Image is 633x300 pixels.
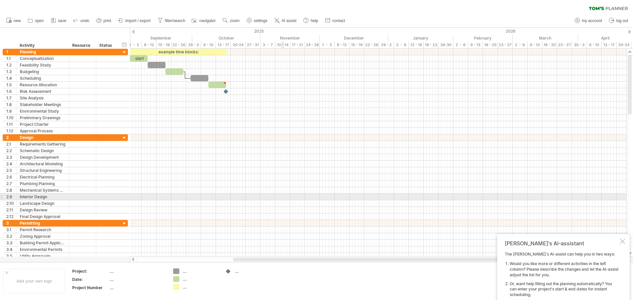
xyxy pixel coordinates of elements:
div: 26-30 [438,41,453,48]
div: Resource [72,42,92,49]
div: 6 - 10 [201,41,216,48]
div: 17 - 21 [290,41,305,48]
div: November 2025 [260,35,320,41]
div: 2.6 [6,174,16,180]
span: help [311,18,318,23]
div: 1.2 [6,62,16,68]
div: 2 - 6 [453,41,468,48]
div: 3.5 [6,253,16,259]
div: 20-24 [231,41,246,48]
span: print [104,18,111,23]
div: Project Number [72,285,108,290]
div: 1 [6,49,16,55]
div: .... [110,285,165,290]
span: contact [332,18,345,23]
div: Design Development [20,154,66,160]
div: Environmental Permits [20,246,66,253]
span: settings [254,18,267,23]
a: print [95,16,113,25]
div: .... [183,276,219,282]
div: 1 - 5 [320,41,335,48]
div: Project Charter [20,121,66,127]
div: 1.8 [6,101,16,108]
span: save [58,18,66,23]
div: Permitting [20,220,66,226]
div: Budgeting [20,68,66,75]
div: Building Permit Application [20,240,66,246]
div: 3.3 [6,240,16,246]
a: contact [323,16,347,25]
a: log out [607,16,630,25]
div: December 2025 [320,35,388,41]
div: 2.10 [6,200,16,206]
div: Site Analysis [20,95,66,101]
div: 15 - 19 [157,41,171,48]
div: 2.7 [6,180,16,187]
a: help [302,16,320,25]
div: .... [183,284,219,290]
div: 2.8 [6,187,16,193]
div: 1.3 [6,68,16,75]
div: 22 - 26 [171,41,186,48]
div: 2.1 [6,141,16,147]
span: my account [582,18,602,23]
div: 9 - 13 [468,41,483,48]
div: Stakeholder Meetings [20,101,66,108]
div: 29 - 3 [186,41,201,48]
div: Resource Allocation [20,82,66,88]
a: filter/search [156,16,187,25]
div: 12 - 16 [409,41,424,48]
div: 3 [6,220,16,226]
div: Requirements Gathering [20,141,66,147]
div: 29 - 2 [379,41,394,48]
span: zoom [230,18,239,23]
div: Utility Approvals [20,253,66,259]
div: Final Design Approval [20,213,66,220]
div: .... [110,277,165,282]
span: filter/search [165,18,185,23]
div: 1.11 [6,121,16,127]
a: open [26,16,46,25]
div: 9 - 13 [527,41,542,48]
div: 13 - 17 [216,41,231,48]
div: 8 - 12 [142,41,157,48]
li: Would you like more or different activities in the left column? Please describe the changes and l... [510,261,618,278]
a: my account [573,16,604,25]
div: [PERSON_NAME]'s AI-assistant [505,240,618,247]
div: 6 - 10 [587,41,602,48]
div: 20-24 [617,41,631,48]
div: 16 - 20 [483,41,498,48]
div: example time blocks: [130,49,226,55]
div: 2.9 [6,194,16,200]
span: AI assist [282,18,296,23]
div: Feasibility Study [20,62,66,68]
div: Conceptualization [20,55,66,62]
div: 1.1 [6,55,16,62]
div: March 2026 [513,35,578,41]
span: undo [80,18,89,23]
div: 1.12 [6,128,16,134]
div: 2 - 6 [513,41,527,48]
a: import / export [116,16,153,25]
a: undo [72,16,91,25]
div: 2 [6,134,16,141]
span: navigator [199,18,216,23]
div: Design [20,134,66,141]
div: 2.3 [6,154,16,160]
div: 22 - 26 [364,41,379,48]
a: new [5,16,23,25]
div: Permit Research [20,227,66,233]
div: 24 - 28 [305,41,320,48]
div: Electrical Planning [20,174,66,180]
a: zoom [221,16,241,25]
div: 23 - 27 [498,41,513,48]
div: 1 - 5 [127,41,142,48]
div: Mechanical Systems Design [20,187,66,193]
div: 19 - 23 [424,41,438,48]
div: Design Review [20,207,66,213]
div: 27 - 31 [246,41,260,48]
div: Landscape Design [20,200,66,206]
div: Risk Assessment [20,88,66,95]
div: 2.5 [6,167,16,174]
div: Activity [19,42,65,49]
